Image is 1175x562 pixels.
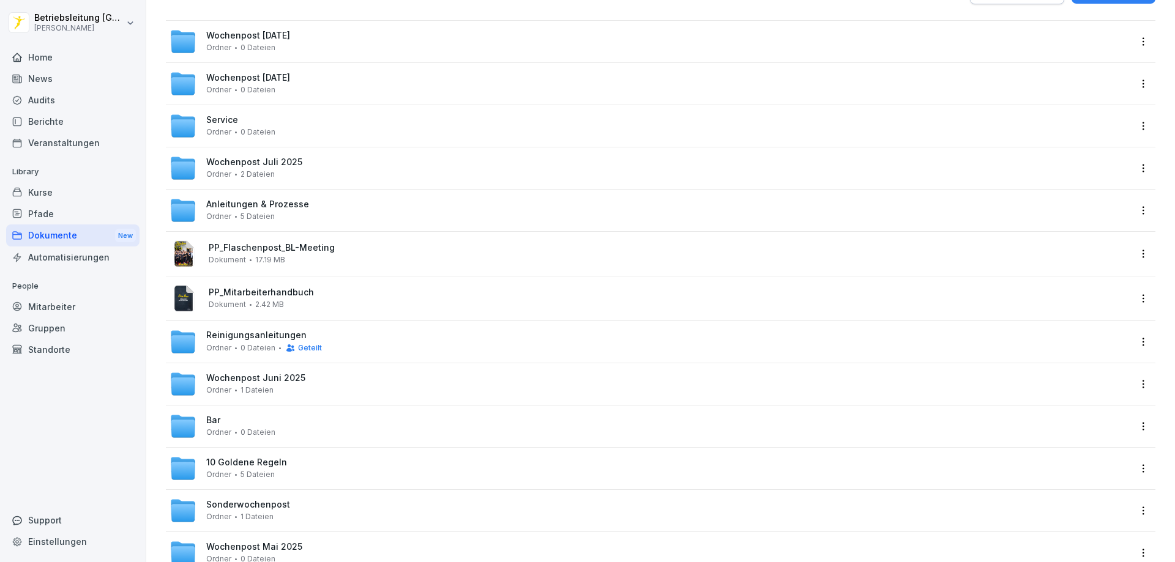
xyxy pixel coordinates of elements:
[6,89,140,111] a: Audits
[115,229,136,243] div: New
[6,531,140,552] a: Einstellungen
[206,330,307,341] span: Reinigungsanleitungen
[206,373,305,383] span: Wochenpost Juni 2025
[241,428,275,437] span: 0 Dateien
[6,182,140,203] a: Kurse
[170,455,1130,482] a: 10 Goldene RegelnOrdner5 Dateien
[170,70,1130,97] a: Wochenpost [DATE]Ordner0 Dateien
[170,328,1130,355] a: ReinigungsanleitungenOrdner0 DateienGeteilt
[206,542,302,552] span: Wochenpost Mai 2025
[241,512,274,521] span: 1 Dateien
[34,13,124,23] p: Betriebsleitung [GEOGRAPHIC_DATA]
[206,470,231,479] span: Ordner
[206,457,287,468] span: 10 Goldene Regeln
[255,256,285,264] span: 17.19 MB
[206,73,290,83] span: Wochenpost [DATE]
[170,155,1130,182] a: Wochenpost Juli 2025Ordner2 Dateien
[206,512,231,521] span: Ordner
[170,113,1130,139] a: ServiceOrdner0 Dateien
[206,344,231,352] span: Ordner
[241,212,275,221] span: 5 Dateien
[34,24,124,32] p: [PERSON_NAME]
[209,243,1130,253] span: PP_Flaschenpost_BL-Meeting
[6,203,140,224] a: Pfade
[170,28,1130,55] a: Wochenpost [DATE]Ordner0 Dateien
[206,115,238,125] span: Service
[241,128,275,136] span: 0 Dateien
[6,68,140,89] a: News
[209,300,246,309] span: Dokument
[6,46,140,68] a: Home
[6,132,140,153] a: Veranstaltungen
[206,415,220,426] span: Bar
[209,256,246,264] span: Dokument
[241,470,275,479] span: 5 Dateien
[206,170,231,179] span: Ordner
[206,212,231,221] span: Ordner
[6,224,140,247] a: DokumenteNew
[298,344,322,352] span: Geteilt
[206,386,231,394] span: Ordner
[206,199,309,210] span: Anleitungen & Prozesse
[6,296,140,317] a: Mitarbeiter
[6,317,140,339] a: Gruppen
[6,111,140,132] a: Berichte
[170,197,1130,224] a: Anleitungen & ProzesseOrdner5 Dateien
[241,86,275,94] span: 0 Dateien
[255,300,284,309] span: 2.42 MB
[241,170,275,179] span: 2 Dateien
[206,157,302,168] span: Wochenpost Juli 2025
[241,344,275,352] span: 0 Dateien
[6,339,140,360] a: Standorte
[6,246,140,268] a: Automatisierungen
[241,386,274,394] span: 1 Dateien
[170,371,1130,397] a: Wochenpost Juni 2025Ordner1 Dateien
[6,162,140,182] p: Library
[170,413,1130,440] a: BarOrdner0 Dateien
[6,224,140,247] div: Dokumente
[6,509,140,531] div: Support
[6,276,140,296] p: People
[206,31,290,41] span: Wochenpost [DATE]
[209,287,1130,298] span: PP_Mitarbeiterhandbuch
[170,497,1130,524] a: SonderwochenpostOrdner1 Dateien
[206,428,231,437] span: Ordner
[206,86,231,94] span: Ordner
[206,500,290,510] span: Sonderwochenpost
[206,43,231,52] span: Ordner
[206,128,231,136] span: Ordner
[241,43,275,52] span: 0 Dateien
